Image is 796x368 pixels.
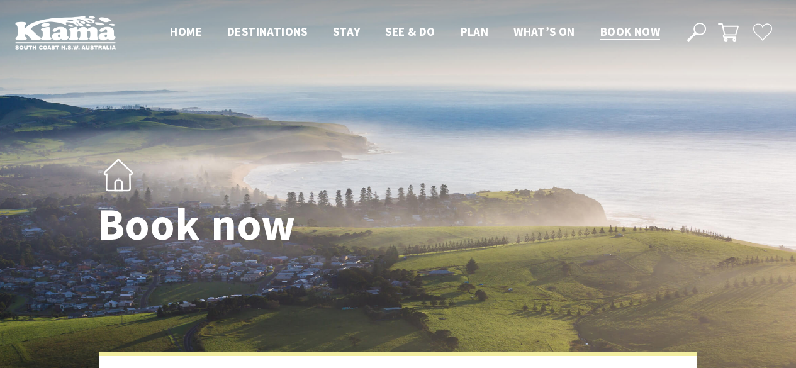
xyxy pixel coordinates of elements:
[227,24,308,39] span: Destinations
[98,201,454,249] h1: Book now
[461,24,489,39] span: Plan
[513,24,575,39] span: What’s On
[385,24,435,39] span: See & Do
[170,24,202,39] span: Home
[15,15,116,50] img: Kiama Logo
[157,22,673,43] nav: Main Menu
[600,24,660,39] span: Book now
[333,24,361,39] span: Stay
